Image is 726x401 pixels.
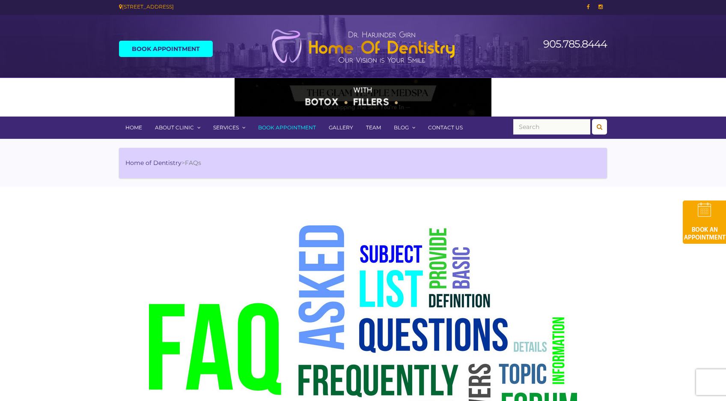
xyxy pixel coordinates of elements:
a: About Clinic [149,117,207,139]
div: [STREET_ADDRESS] [119,2,357,11]
a: Services [207,117,252,139]
li: > [125,159,201,168]
a: Home [119,117,149,139]
img: Medspa-Banner-Virtual-Consultation-2-1.gif [235,78,491,117]
a: Book Appointment [252,117,322,139]
a: 905.785.8444 [543,38,607,50]
img: Home of Dentistry [267,29,459,64]
a: Home of Dentistry [125,159,181,167]
span: FAQs [185,159,201,167]
img: book-an-appointment-hod-gld.png [683,200,726,244]
a: Blog [387,117,422,139]
a: Team [360,117,387,139]
a: Contact Us [422,117,469,139]
a: Gallery [322,117,360,139]
a: Book Appointment [119,41,213,57]
input: Search [513,119,590,135]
